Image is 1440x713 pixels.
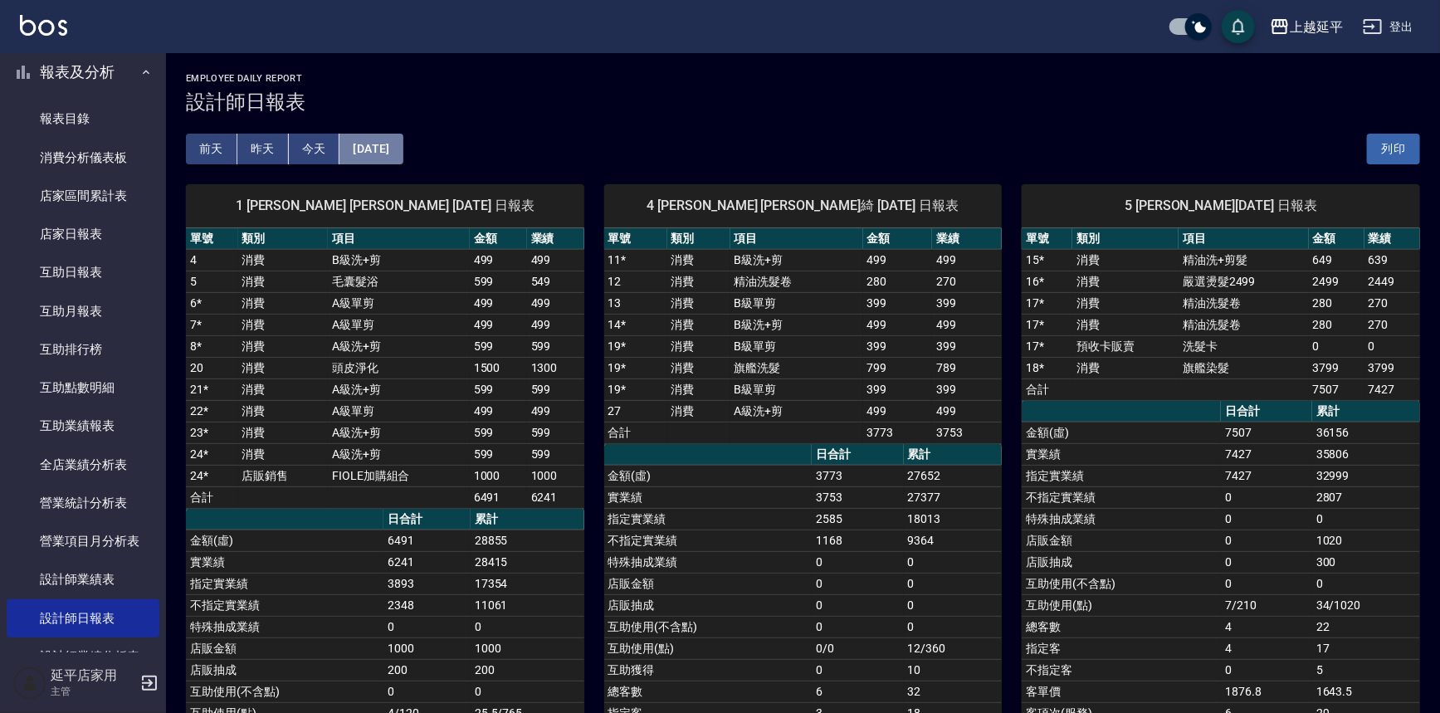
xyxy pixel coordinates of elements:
td: 280 [1309,314,1364,335]
td: 17 [1312,637,1420,659]
td: 消費 [238,378,329,400]
td: 300 [1312,551,1420,573]
td: 消費 [667,357,730,378]
table: a dense table [604,228,1003,444]
td: 0 [1312,573,1420,594]
td: 旗艦洗髮 [730,357,863,378]
td: 599 [470,378,527,400]
td: 精油洗髮卷 [1179,314,1309,335]
button: 前天 [186,134,237,164]
td: 17354 [471,573,584,594]
th: 單號 [1022,228,1072,250]
td: 消費 [667,378,730,400]
td: 499 [932,400,1002,422]
th: 金額 [863,228,933,250]
td: 0 [812,594,903,616]
td: 5 [1312,659,1420,681]
td: 1020 [1312,530,1420,551]
td: 399 [932,378,1002,400]
td: 3753 [932,422,1002,443]
a: 營業統計分析表 [7,484,159,522]
td: 6241 [527,486,584,508]
td: 0 [471,616,584,637]
th: 項目 [328,228,470,250]
td: 精油洗髮卷 [1179,292,1309,314]
td: 0 [904,551,1003,573]
td: 消費 [238,271,329,292]
div: 上越延平 [1290,17,1343,37]
h3: 設計師日報表 [186,90,1420,114]
th: 金額 [470,228,527,250]
td: 消費 [238,443,329,465]
td: 7507 [1221,422,1312,443]
td: 6491 [470,486,527,508]
td: 599 [527,378,584,400]
td: 不指定客 [1022,659,1221,681]
td: 3773 [812,465,903,486]
td: 消費 [667,292,730,314]
td: 1000 [527,465,584,486]
th: 項目 [1179,228,1309,250]
td: 洗髮卡 [1179,335,1309,357]
td: 1000 [471,637,584,659]
th: 累計 [471,509,584,530]
td: 消費 [667,249,730,271]
td: 599 [470,335,527,357]
a: 20 [190,361,203,374]
td: 6241 [383,551,471,573]
td: 消費 [667,400,730,422]
td: 0 [383,681,471,702]
th: 業績 [527,228,584,250]
td: 消費 [667,271,730,292]
td: 499 [863,249,933,271]
td: 499 [470,314,527,335]
td: 指定實業績 [186,573,383,594]
th: 日合計 [812,444,903,466]
td: 互助獲得 [604,659,812,681]
h2: Employee Daily Report [186,73,1420,84]
td: 270 [1364,314,1420,335]
td: 互助使用(點) [1022,594,1221,616]
td: A級單剪 [328,400,470,422]
td: B級洗+剪 [730,249,863,271]
td: 消費 [238,314,329,335]
td: 消費 [238,400,329,422]
a: 消費分析儀表板 [7,139,159,177]
td: 店販抽成 [1022,551,1221,573]
button: 上越延平 [1263,10,1350,44]
th: 類別 [1072,228,1179,250]
td: B級洗+剪 [730,314,863,335]
td: 0 [904,616,1003,637]
button: 登出 [1356,12,1420,42]
td: 3799 [1309,357,1364,378]
button: 列印 [1367,134,1420,164]
td: 32 [904,681,1003,702]
th: 類別 [238,228,329,250]
td: 6491 [383,530,471,551]
h5: 延平店家用 [51,667,135,684]
td: 0/0 [812,637,903,659]
th: 單號 [604,228,667,250]
td: 599 [527,443,584,465]
td: A級單剪 [328,292,470,314]
td: 0 [1312,508,1420,530]
td: 270 [932,271,1002,292]
th: 類別 [667,228,730,250]
td: 互助使用(不含點) [186,681,383,702]
td: 互助使用(點) [604,637,812,659]
td: 18013 [904,508,1003,530]
th: 項目 [730,228,863,250]
a: 設計師業績表 [7,560,159,598]
a: 店家日報表 [7,215,159,253]
th: 業績 [1364,228,1420,250]
td: 799 [863,357,933,378]
td: 消費 [238,357,329,378]
td: 0 [904,594,1003,616]
td: 1000 [470,465,527,486]
td: 280 [863,271,933,292]
td: 27652 [904,465,1003,486]
td: 特殊抽成業績 [604,551,812,573]
td: 0 [812,573,903,594]
td: 7427 [1221,443,1312,465]
a: 12 [608,275,622,288]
